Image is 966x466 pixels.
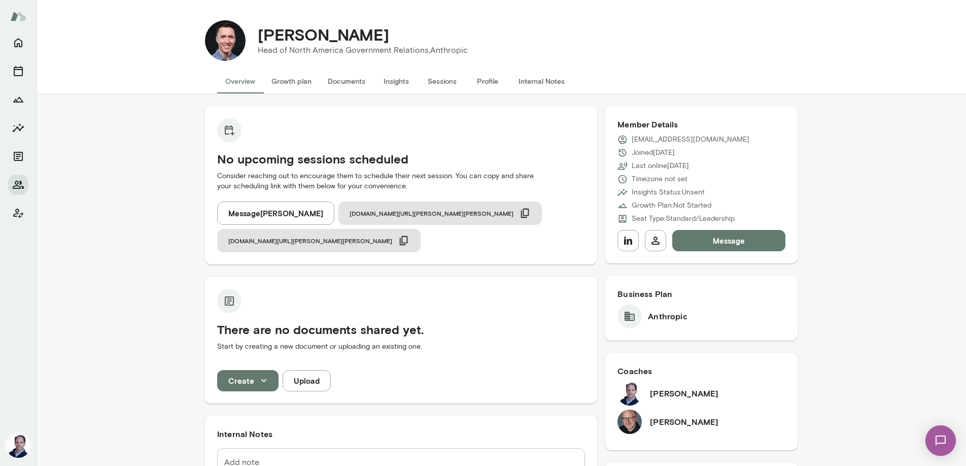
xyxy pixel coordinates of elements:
[632,174,687,184] p: Timezone not set
[283,370,331,391] button: Upload
[672,230,785,251] button: Message
[632,148,675,158] p: Joined [DATE]
[217,69,263,93] button: Overview
[8,146,28,167] button: Documents
[648,310,687,322] h6: Anthropic
[632,135,749,145] p: [EMAIL_ADDRESS][DOMAIN_NAME]
[632,214,735,224] p: Seat Type: Standard/Leadership
[632,201,711,211] p: Growth Plan: Not Started
[373,69,419,93] button: Insights
[465,69,510,93] button: Profile
[217,151,585,167] h5: No upcoming sessions scheduled
[632,161,689,171] p: Last online [DATE]
[8,175,28,195] button: Members
[8,203,28,223] button: Client app
[6,434,30,458] img: Jeremy Shane
[617,381,642,406] img: Jeremy Shane
[8,118,28,138] button: Insights
[617,365,785,377] h6: Coaches
[510,69,573,93] button: Internal Notes
[8,89,28,110] button: Growth Plan
[650,387,718,400] h6: [PERSON_NAME]
[617,410,642,434] img: Nick Gould
[217,428,585,440] h6: Internal Notes
[10,7,26,26] img: Mento
[263,69,320,93] button: Growth plan
[8,32,28,53] button: Home
[632,187,705,197] p: Insights Status: Unsent
[650,416,718,428] h6: [PERSON_NAME]
[320,69,373,93] button: Documents
[217,342,585,352] p: Start by creating a new document or uploading an existing one.
[8,61,28,81] button: Sessions
[228,237,392,245] span: [DOMAIN_NAME][URL][PERSON_NAME][PERSON_NAME]
[217,171,585,191] p: Consider reaching out to encourage them to schedule their next session. You can copy and share yo...
[617,118,785,130] h6: Member Details
[338,202,542,225] button: [DOMAIN_NAME][URL][PERSON_NAME][PERSON_NAME]
[217,229,421,252] button: [DOMAIN_NAME][URL][PERSON_NAME][PERSON_NAME]
[617,288,785,300] h6: Business Plan
[217,202,334,225] button: Message[PERSON_NAME]
[419,69,465,93] button: Sessions
[217,370,279,391] button: Create
[217,321,585,338] h5: There are no documents shared yet.
[258,25,389,44] h4: [PERSON_NAME]
[258,44,468,56] p: Head of North America Government Relations, Anthropic
[350,209,513,217] span: [DOMAIN_NAME][URL][PERSON_NAME][PERSON_NAME]
[205,20,246,61] img: Brian Peters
